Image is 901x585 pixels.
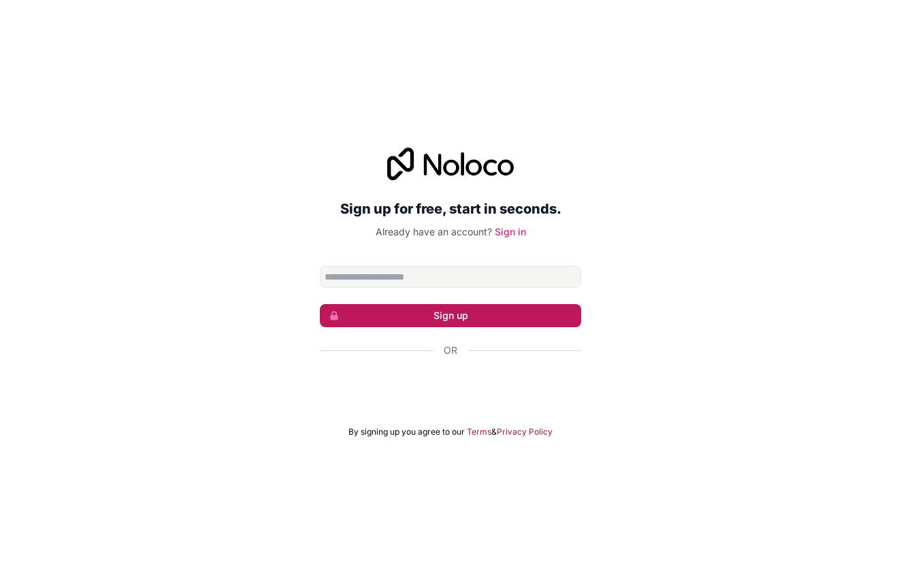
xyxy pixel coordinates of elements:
span: Or [444,344,457,357]
span: & [491,427,497,437]
span: By signing up you agree to our [348,427,465,437]
button: Sign up [320,304,581,327]
span: Already have an account? [376,226,492,237]
a: Sign in [495,226,526,237]
a: Privacy Policy [497,427,553,437]
a: Terms [467,427,491,437]
h2: Sign up for free, start in seconds. [320,197,581,221]
iframe: Botón de Acceder con Google [313,372,588,402]
div: Acceder con Google. Se abre en una pestaña nueva [320,372,581,402]
input: Email address [320,266,581,288]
